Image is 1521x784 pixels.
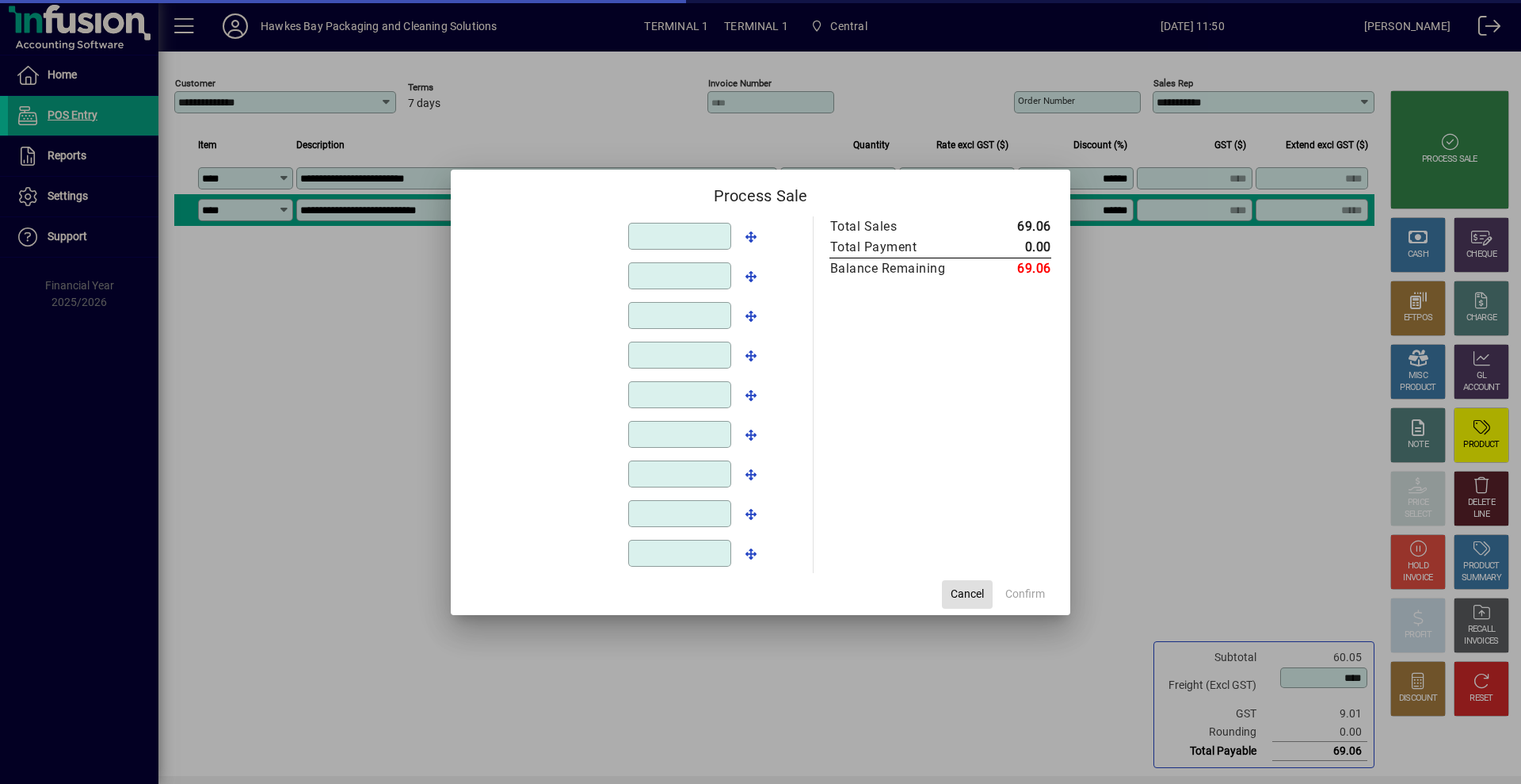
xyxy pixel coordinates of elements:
[979,237,1051,258] td: 0.00
[451,170,1070,216] h2: Process Sale
[951,586,984,602] span: Cancel
[979,258,1051,279] td: 69.06
[942,580,993,609] button: Cancel
[829,216,979,237] td: Total Sales
[829,237,979,258] td: Total Payment
[830,259,963,278] div: Balance Remaining
[979,216,1051,237] td: 69.06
